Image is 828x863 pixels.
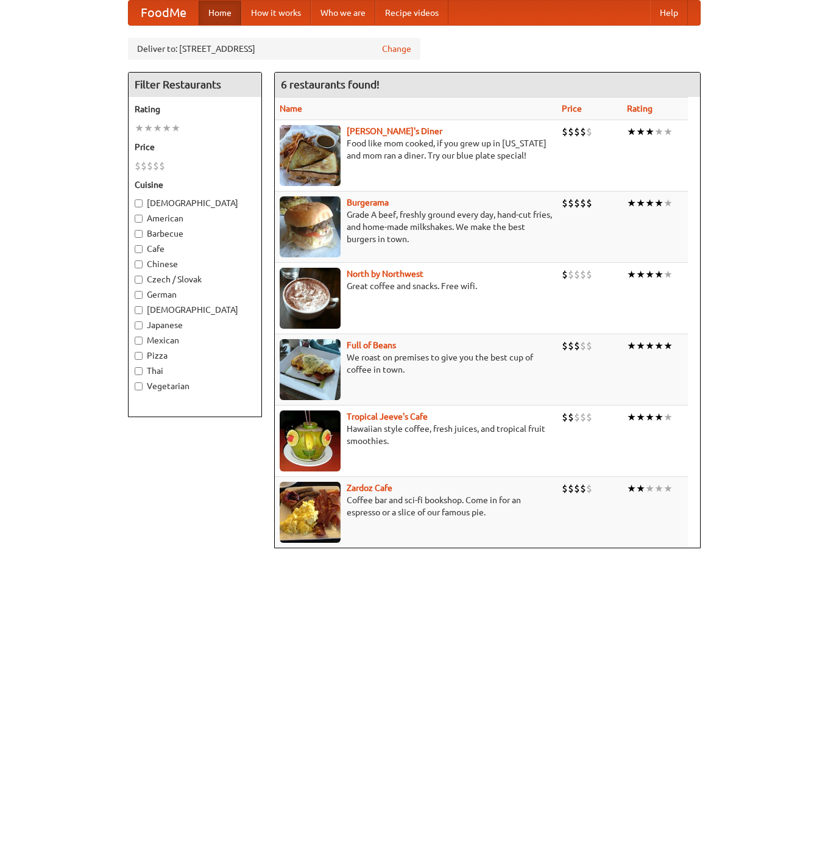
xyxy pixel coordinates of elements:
[135,230,143,238] input: Barbecue
[280,494,552,518] p: Coffee bar and sci-fi bookshop. Come in for an espresso or a slice of our famous pie.
[375,1,448,25] a: Recipe videos
[347,412,428,421] b: Tropical Jeeve's Cafe
[280,125,341,186] img: sallys.jpg
[580,339,586,353] li: $
[171,121,180,135] li: ★
[135,141,255,153] h5: Price
[135,288,255,301] label: German
[580,268,586,281] li: $
[645,196,654,210] li: ★
[135,179,255,191] h5: Cuisine
[562,268,568,281] li: $
[654,339,663,353] li: ★
[654,482,663,495] li: ★
[153,159,159,173] li: $
[636,268,645,281] li: ★
[153,121,162,135] li: ★
[347,126,442,136] a: [PERSON_NAME]'s Diner
[627,125,636,138] li: ★
[574,482,580,495] li: $
[135,321,143,329] input: Japanese
[347,483,392,493] a: Zardoz Cafe
[135,273,255,285] label: Czech / Slovak
[568,125,574,138] li: $
[129,73,261,97] h4: Filter Restaurants
[280,423,552,447] p: Hawaiian style coffee, fresh juices, and tropical fruit smoothies.
[241,1,311,25] a: How it works
[280,410,341,471] img: jeeves.jpg
[586,482,592,495] li: $
[135,258,255,270] label: Chinese
[135,291,143,299] input: German
[129,1,199,25] a: FoodMe
[311,1,375,25] a: Who we are
[568,410,574,424] li: $
[645,410,654,424] li: ★
[562,339,568,353] li: $
[135,245,143,253] input: Cafe
[568,268,574,281] li: $
[280,339,341,400] img: beans.jpg
[574,268,580,281] li: $
[586,410,592,424] li: $
[281,79,380,90] ng-pluralize: 6 restaurants found!
[636,339,645,353] li: ★
[347,269,423,279] a: North by Northwest
[562,104,582,113] a: Price
[347,198,389,207] a: Burgerama
[663,125,673,138] li: ★
[135,227,255,240] label: Barbecue
[347,340,396,350] a: Full of Beans
[580,482,586,495] li: $
[654,196,663,210] li: ★
[580,410,586,424] li: $
[627,339,636,353] li: ★
[135,380,255,392] label: Vegetarian
[663,410,673,424] li: ★
[636,196,645,210] li: ★
[135,215,143,223] input: American
[141,159,147,173] li: $
[144,121,153,135] li: ★
[636,482,645,495] li: ★
[135,382,143,390] input: Vegetarian
[135,319,255,331] label: Japanese
[650,1,688,25] a: Help
[280,104,302,113] a: Name
[562,196,568,210] li: $
[654,268,663,281] li: ★
[280,137,552,162] p: Food like mom cooked, if you grew up in [US_STATE] and mom ran a diner. Try our blue plate special!
[580,196,586,210] li: $
[568,339,574,353] li: $
[574,125,580,138] li: $
[382,43,411,55] a: Change
[135,367,143,375] input: Thai
[135,304,255,316] label: [DEMOGRAPHIC_DATA]
[135,243,255,255] label: Cafe
[162,121,171,135] li: ★
[280,268,341,329] img: north.jpg
[627,410,636,424] li: ★
[135,159,141,173] li: $
[663,339,673,353] li: ★
[586,268,592,281] li: $
[135,365,255,377] label: Thai
[135,121,144,135] li: ★
[135,352,143,360] input: Pizza
[663,482,673,495] li: ★
[147,159,153,173] li: $
[580,125,586,138] li: $
[627,104,653,113] a: Rating
[645,339,654,353] li: ★
[568,482,574,495] li: $
[574,410,580,424] li: $
[128,38,420,60] div: Deliver to: [STREET_ADDRESS]
[636,125,645,138] li: ★
[627,196,636,210] li: ★
[586,125,592,138] li: $
[199,1,241,25] a: Home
